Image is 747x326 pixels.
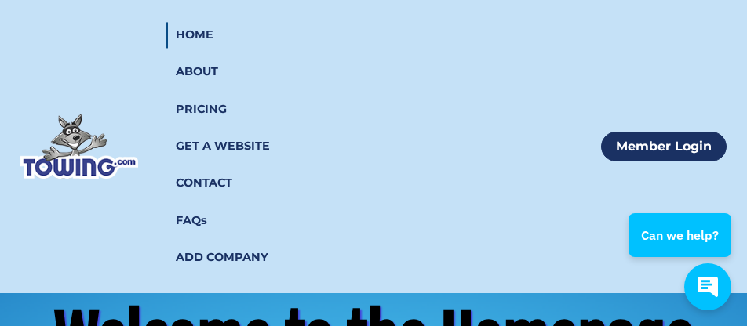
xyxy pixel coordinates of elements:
[176,165,589,201] a: CONTACT
[176,128,589,165] a: GET A WEBSITE
[20,114,138,179] img: Towing.com Logo
[176,202,589,239] a: FAQs
[601,132,727,161] a: Member Login
[176,53,589,90] a: ABOUT
[176,16,589,53] a: HOME
[617,170,747,326] iframe: Conversations
[176,239,589,276] a: ADD COMPANY
[176,91,589,128] a: PRICING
